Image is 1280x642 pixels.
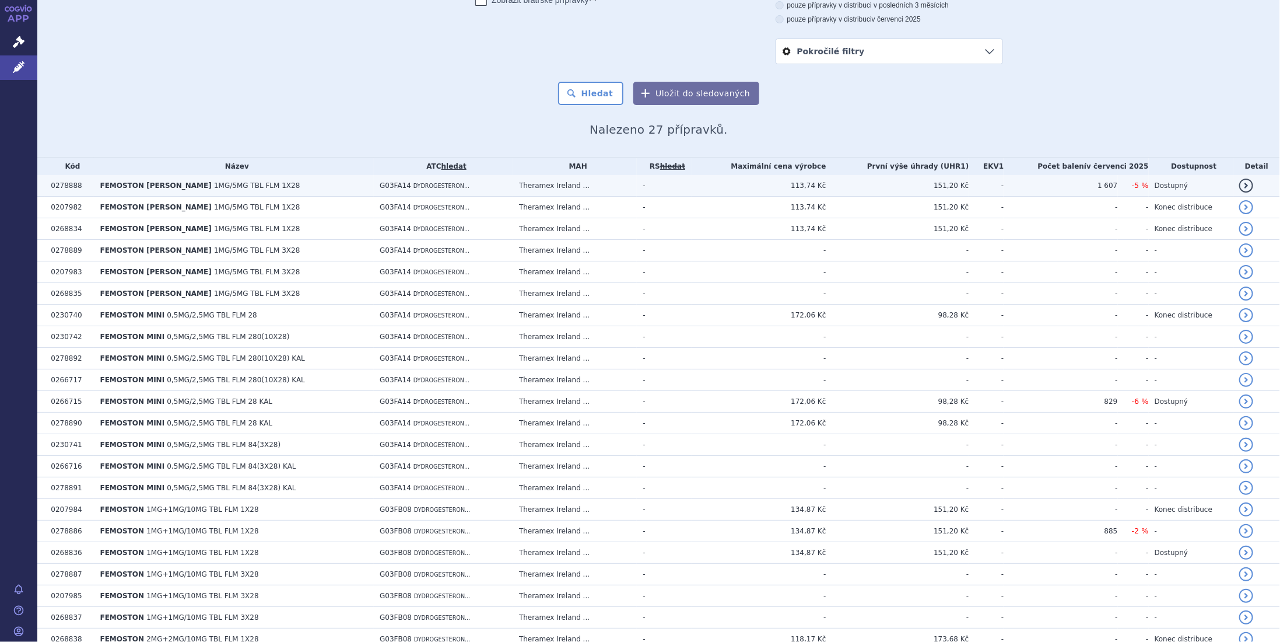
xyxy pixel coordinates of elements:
td: 134,87 Kč [692,521,826,542]
td: - [826,369,969,391]
span: DYDROGESTERON... [414,507,470,513]
a: detail [1239,222,1253,236]
span: FEMOSTON MINI [100,462,164,470]
span: FEMOSTON [PERSON_NAME] [100,246,211,254]
td: - [1118,326,1149,348]
td: - [826,326,969,348]
td: 113,74 Kč [692,197,826,218]
td: - [1004,542,1117,564]
td: - [1149,348,1233,369]
span: 0,5MG/2,5MG TBL FLM 28 KAL [167,419,272,427]
span: G03FA14 [380,311,411,319]
td: Theramex Ireland ... [513,326,637,348]
td: - [969,326,1004,348]
span: v červenci 2025 [872,15,921,23]
span: FEMOSTON [100,570,144,578]
a: hledat [441,162,467,170]
span: FEMOSTON [PERSON_NAME] [100,182,211,190]
span: DYDROGESTERON... [413,269,469,275]
span: G03FA14 [380,419,411,427]
td: Theramex Ireland ... [513,391,637,413]
td: - [969,240,1004,261]
a: detail [1239,287,1253,301]
a: detail [1239,395,1253,409]
td: 98,28 Kč [826,413,969,434]
td: - [1149,564,1233,585]
span: 0,5MG/2,5MG TBL FLM 280(10X28) [167,333,289,341]
td: Dostupný [1149,175,1233,197]
span: G03FA14 [380,484,411,492]
td: - [637,413,692,434]
span: FEMOSTON MINI [100,441,164,449]
td: - [1004,585,1117,607]
span: DYDROGESTERON... [414,550,470,556]
td: - [637,261,692,283]
td: 151,20 Kč [826,197,969,218]
span: 0,5MG/2,5MG TBL FLM 84(3X28) KAL [167,462,296,470]
td: 172,06 Kč [692,305,826,326]
td: Theramex Ireland ... [513,348,637,369]
td: Theramex Ireland ... [513,413,637,434]
span: FEMOSTON [PERSON_NAME] [100,289,211,298]
span: 0,5MG/2,5MG TBL FLM 280(10X28) KAL [167,376,305,384]
td: - [1149,240,1233,261]
td: Theramex Ireland ... [513,240,637,261]
td: Theramex Ireland ... [513,564,637,585]
th: Počet balení [1004,158,1148,175]
td: 172,06 Kč [692,413,826,434]
td: - [637,283,692,305]
span: G03FA14 [380,397,411,406]
td: - [692,564,826,585]
span: 0,5MG/2,5MG TBL FLM 84(3X28) [167,441,280,449]
td: - [1004,283,1117,305]
td: - [1004,326,1117,348]
td: Theramex Ireland ... [513,521,637,542]
td: - [969,456,1004,477]
td: - [826,456,969,477]
td: - [692,348,826,369]
td: 0266716 [45,456,94,477]
td: 0230742 [45,326,94,348]
td: - [1118,261,1149,283]
td: - [1004,369,1117,391]
td: - [637,326,692,348]
a: detail [1239,179,1253,193]
span: 0,5MG/2,5MG TBL FLM 280(10X28) KAL [167,354,305,362]
td: Dostupný [1149,391,1233,413]
span: 1MG+1MG/10MG TBL FLM 1X28 [146,505,258,514]
span: G03FA14 [380,376,411,384]
td: - [1004,305,1117,326]
a: detail [1239,503,1253,517]
label: pouze přípravky v distribuci v posledních 3 měsících [776,1,1003,10]
span: FEMOSTON [PERSON_NAME] [100,203,211,211]
a: detail [1239,265,1253,279]
td: - [969,521,1004,542]
td: - [692,585,826,607]
td: - [1004,413,1117,434]
td: 0230741 [45,434,94,456]
td: Theramex Ireland ... [513,305,637,326]
span: DYDROGESTERON... [414,571,470,578]
span: 1MG/5MG TBL FLM 3X28 [214,289,300,298]
td: Theramex Ireland ... [513,434,637,456]
td: - [1004,261,1117,283]
a: detail [1239,438,1253,452]
a: detail [1239,416,1253,430]
td: - [1118,585,1149,607]
span: G03FA14 [380,225,411,233]
td: Theramex Ireland ... [513,499,637,521]
th: EKV1 [969,158,1004,175]
th: Název [94,158,374,175]
a: vyhledávání neobsahuje žádnou platnou referenční skupinu [660,162,685,170]
td: 98,28 Kč [826,305,969,326]
span: -5 % [1132,181,1149,190]
td: - [826,477,969,499]
td: Konec distribuce [1149,197,1233,218]
td: 98,28 Kč [826,391,969,413]
td: 1 607 [1004,175,1117,197]
a: Pokročilé filtry [776,39,1002,64]
td: - [1118,240,1149,261]
td: - [637,477,692,499]
td: - [969,564,1004,585]
span: DYDROGESTERON... [413,355,469,362]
